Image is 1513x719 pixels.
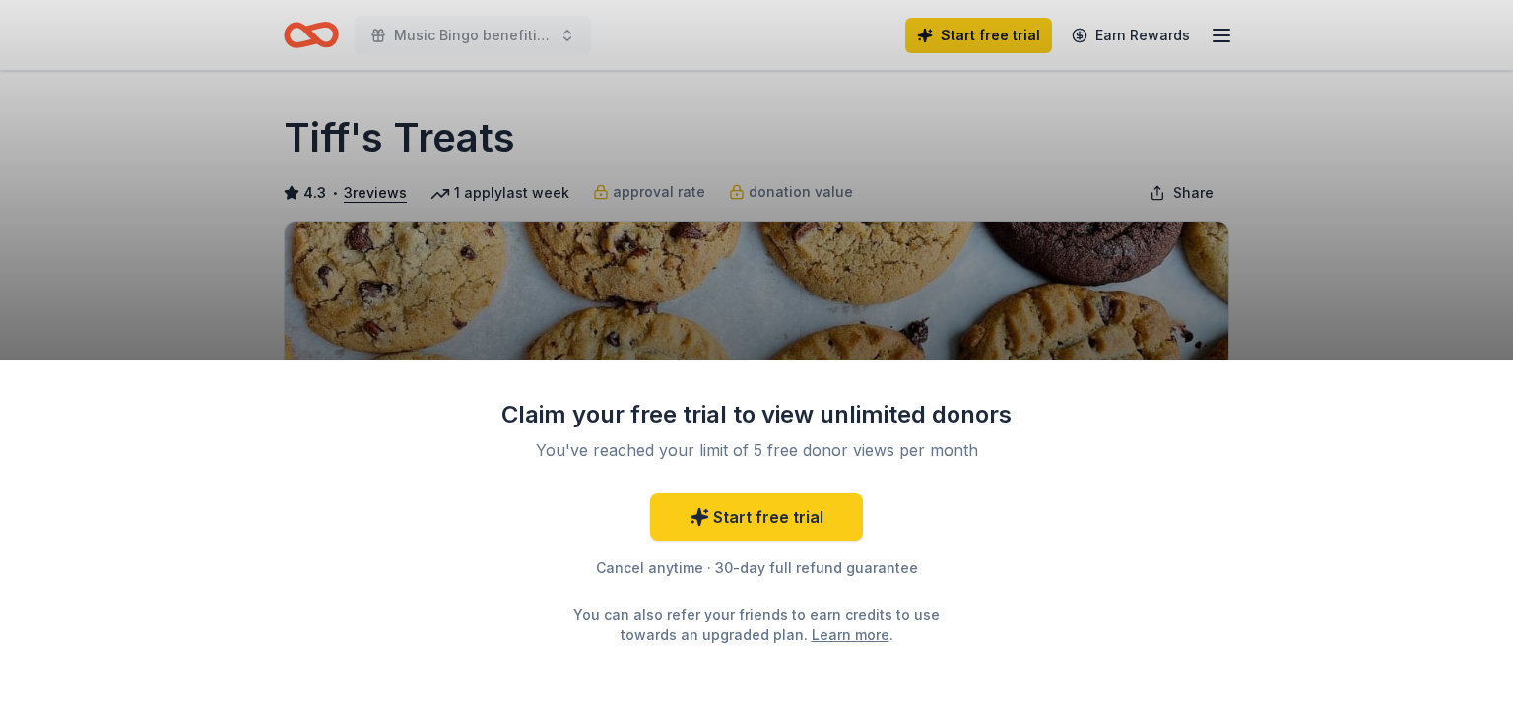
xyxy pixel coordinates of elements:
[812,624,889,645] a: Learn more
[556,604,957,645] div: You can also refer your friends to earn credits to use towards an upgraded plan. .
[500,556,1013,580] div: Cancel anytime · 30-day full refund guarantee
[524,438,989,462] div: You've reached your limit of 5 free donor views per month
[650,493,863,541] a: Start free trial
[500,399,1013,430] div: Claim your free trial to view unlimited donors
